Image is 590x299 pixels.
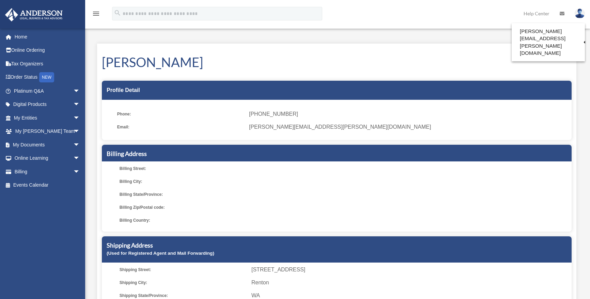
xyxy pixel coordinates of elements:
[5,84,90,98] a: Platinum Q&Aarrow_drop_down
[92,12,100,18] a: menu
[73,152,87,166] span: arrow_drop_down
[73,84,87,98] span: arrow_drop_down
[73,111,87,125] span: arrow_drop_down
[5,152,90,165] a: Online Learningarrow_drop_down
[73,138,87,152] span: arrow_drop_down
[512,25,585,60] a: [PERSON_NAME][EMAIL_ADDRESS][PERSON_NAME][DOMAIN_NAME]
[120,190,247,199] span: Billing State/Province:
[92,10,100,18] i: menu
[102,53,572,71] h1: [PERSON_NAME]
[5,70,90,84] a: Order StatusNEW
[107,149,567,158] h5: Billing Address
[5,138,90,152] a: My Documentsarrow_drop_down
[120,265,247,274] span: Shipping Street:
[575,9,585,18] img: User Pic
[73,98,87,112] span: arrow_drop_down
[249,109,567,119] span: [PHONE_NUMBER]
[73,165,87,179] span: arrow_drop_down
[120,278,247,287] span: Shipping City:
[73,125,87,139] span: arrow_drop_down
[107,241,567,250] h5: Shipping Address
[251,265,569,274] span: [STREET_ADDRESS]
[114,9,121,17] i: search
[107,251,214,256] small: (Used for Registered Agent and Mail Forwarding)
[5,44,90,57] a: Online Ordering
[117,122,244,132] span: Email:
[249,122,567,132] span: [PERSON_NAME][EMAIL_ADDRESS][PERSON_NAME][DOMAIN_NAME]
[3,8,65,21] img: Anderson Advisors Platinum Portal
[5,178,90,192] a: Events Calendar
[5,165,90,178] a: Billingarrow_drop_down
[5,111,90,125] a: My Entitiesarrow_drop_down
[120,216,247,225] span: Billing Country:
[120,203,247,212] span: Billing Zip/Postal code:
[120,177,247,186] span: Billing City:
[5,98,90,111] a: Digital Productsarrow_drop_down
[5,30,90,44] a: Home
[251,278,569,287] span: Renton
[39,72,54,82] div: NEW
[5,125,90,138] a: My [PERSON_NAME] Teamarrow_drop_down
[5,57,90,70] a: Tax Organizers
[117,109,244,119] span: Phone:
[120,164,247,173] span: Billing Street:
[102,81,572,100] div: Profile Detail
